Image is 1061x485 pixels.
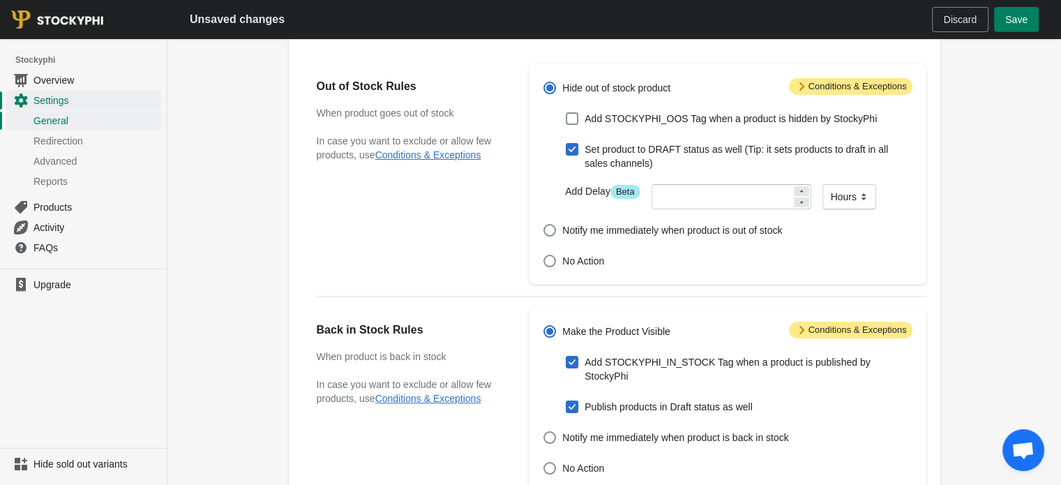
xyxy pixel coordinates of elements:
[6,151,161,171] a: Advanced
[33,241,158,255] span: FAQs
[562,461,604,475] span: No Action
[33,154,158,168] span: Advanced
[33,134,158,148] span: Redirection
[585,112,877,126] span: Add STOCKYPHI_OOS Tag when a product is hidden by StockyPhi
[33,221,158,234] span: Activity
[33,200,158,214] span: Products
[6,130,161,151] a: Redirection
[6,217,161,237] a: Activity
[585,142,912,170] span: Set product to DRAFT status as well (Tip: it sets products to draft in all sales channels)
[562,324,670,338] span: Make the Product Visible
[33,278,158,292] span: Upgrade
[375,149,481,161] button: Conditions & Exceptions
[317,378,502,405] p: In case you want to exclude or allow few products, use
[6,70,161,90] a: Overview
[6,275,161,294] a: Upgrade
[6,197,161,217] a: Products
[585,400,752,414] span: Publish products in Draft status as well
[562,81,670,95] span: Hide out of stock product
[610,185,640,199] span: Beta
[317,78,502,95] h2: Out of Stock Rules
[317,350,502,364] h3: When product is back in stock
[565,184,640,199] label: Add Delay
[932,7,988,32] button: Discard
[1002,429,1044,471] div: Open chat
[33,114,158,128] span: General
[6,454,161,474] a: Hide sold out variants
[317,134,502,162] p: In case you want to exclude or allow few products, use
[562,254,604,268] span: No Action
[944,14,977,25] span: Discard
[6,90,161,110] a: Settings
[994,7,1039,32] button: Save
[190,11,285,28] h2: Unsaved changes
[33,73,158,87] span: Overview
[317,106,502,120] h3: When product goes out of stock
[33,174,158,188] span: Reports
[6,171,161,191] a: Reports
[317,322,502,338] h2: Back in Stock Rules
[6,237,161,258] a: FAQs
[585,355,912,383] span: Add STOCKYPHI_IN_STOCK Tag when a product is published by StockyPhi
[562,431,788,445] span: Notify me immediately when product is back in stock
[6,110,161,130] a: General
[562,223,782,237] span: Notify me immediately when product is out of stock
[1005,14,1028,25] span: Save
[375,393,481,404] button: Conditions & Exceptions
[15,53,167,67] span: Stockyphi
[789,322,912,338] span: Conditions & Exceptions
[789,78,912,95] span: Conditions & Exceptions
[33,457,158,471] span: Hide sold out variants
[33,94,158,107] span: Settings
